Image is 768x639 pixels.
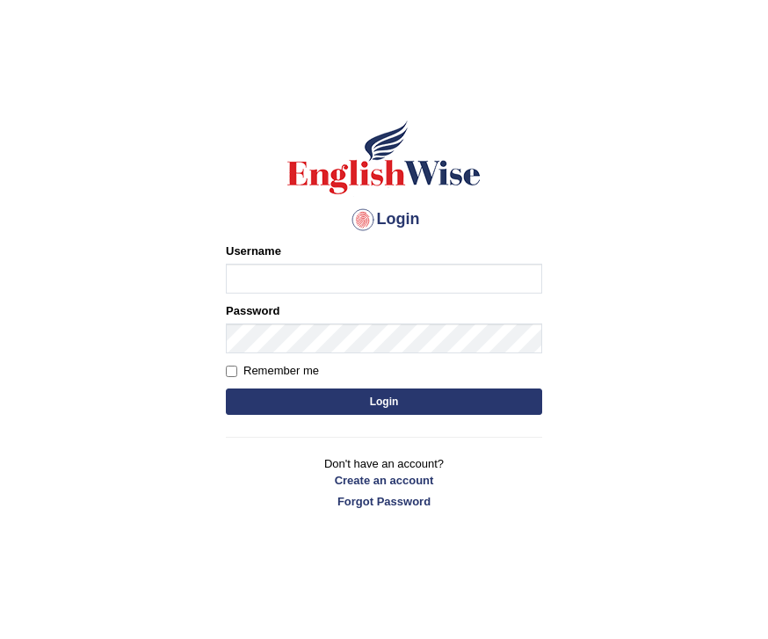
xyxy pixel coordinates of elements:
h4: Login [226,206,542,234]
a: Create an account [226,472,542,489]
label: Password [226,302,279,319]
img: Logo of English Wise sign in for intelligent practice with AI [284,118,484,197]
button: Login [226,388,542,415]
a: Forgot Password [226,493,542,510]
input: Remember me [226,366,237,377]
p: Don't have an account? [226,455,542,510]
label: Username [226,243,281,259]
label: Remember me [226,362,319,380]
